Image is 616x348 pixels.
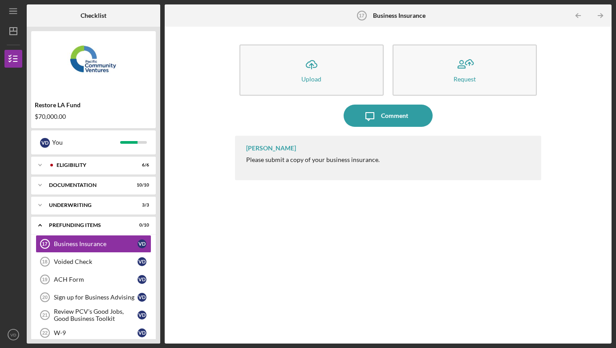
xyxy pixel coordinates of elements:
div: Please submit a copy of your business insurance. [246,156,380,163]
div: Underwriting [49,202,127,208]
tspan: 17 [42,241,47,247]
div: V D [138,275,146,284]
tspan: 20 [42,295,48,300]
tspan: 19 [42,277,47,282]
button: Request [393,45,537,96]
div: 3 / 3 [133,202,149,208]
div: [PERSON_NAME] [246,145,296,152]
div: V D [138,239,146,248]
div: 6 / 6 [133,162,149,168]
div: ACH Form [54,276,138,283]
a: 20Sign up for Business AdvisingVD [36,288,151,306]
a: 21Review PCV's Good Jobs, Good Business ToolkitVD [36,306,151,324]
img: Product logo [31,36,156,89]
div: Upload [301,76,321,82]
div: V D [138,293,146,302]
tspan: 21 [42,312,48,318]
div: Eligibility [57,162,127,168]
div: V D [40,138,50,148]
div: V D [138,328,146,337]
div: 0 / 10 [133,223,149,228]
tspan: 22 [42,330,48,336]
div: Review PCV's Good Jobs, Good Business Toolkit [54,308,138,322]
div: V D [138,311,146,320]
b: Business Insurance [373,12,426,19]
div: W-9 [54,329,138,336]
div: V D [138,257,146,266]
a: 18Voided CheckVD [36,253,151,271]
a: 17Business InsuranceVD [36,235,151,253]
div: You [52,135,120,150]
div: Documentation [49,182,127,188]
div: $70,000.00 [35,113,152,120]
div: Restore LA Fund [35,101,152,109]
div: Comment [381,105,408,127]
tspan: 17 [359,13,364,18]
tspan: 18 [42,259,47,264]
a: 19ACH FormVD [36,271,151,288]
a: 22W-9VD [36,324,151,342]
div: Sign up for Business Advising [54,294,138,301]
b: Checklist [81,12,106,19]
div: 10 / 10 [133,182,149,188]
button: Comment [344,105,433,127]
button: VD [4,326,22,344]
button: Upload [239,45,384,96]
div: Voided Check [54,258,138,265]
div: Request [454,76,476,82]
div: Prefunding Items [49,223,127,228]
div: Business Insurance [54,240,138,247]
text: VD [10,332,16,337]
